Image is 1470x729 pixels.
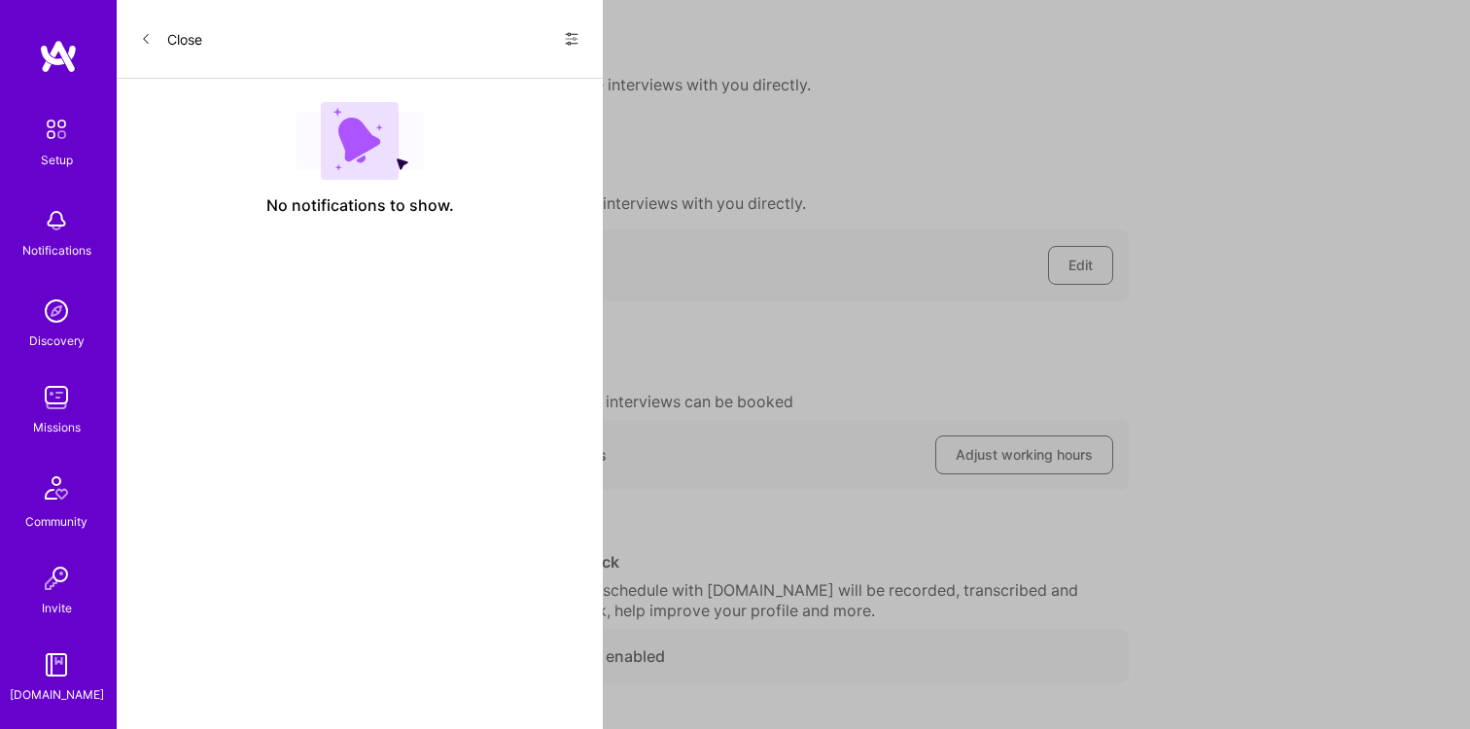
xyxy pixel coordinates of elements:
[37,645,76,684] img: guide book
[10,684,104,705] div: [DOMAIN_NAME]
[140,23,202,54] button: Close
[41,150,73,170] div: Setup
[37,559,76,598] img: Invite
[37,292,76,330] img: discovery
[33,417,81,437] div: Missions
[39,39,78,74] img: logo
[25,511,87,532] div: Community
[22,240,91,260] div: Notifications
[266,195,454,216] span: No notifications to show.
[29,330,85,351] div: Discovery
[33,465,80,511] img: Community
[42,598,72,618] div: Invite
[296,102,424,180] img: empty
[37,378,76,417] img: teamwork
[36,109,77,150] img: setup
[37,201,76,240] img: bell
